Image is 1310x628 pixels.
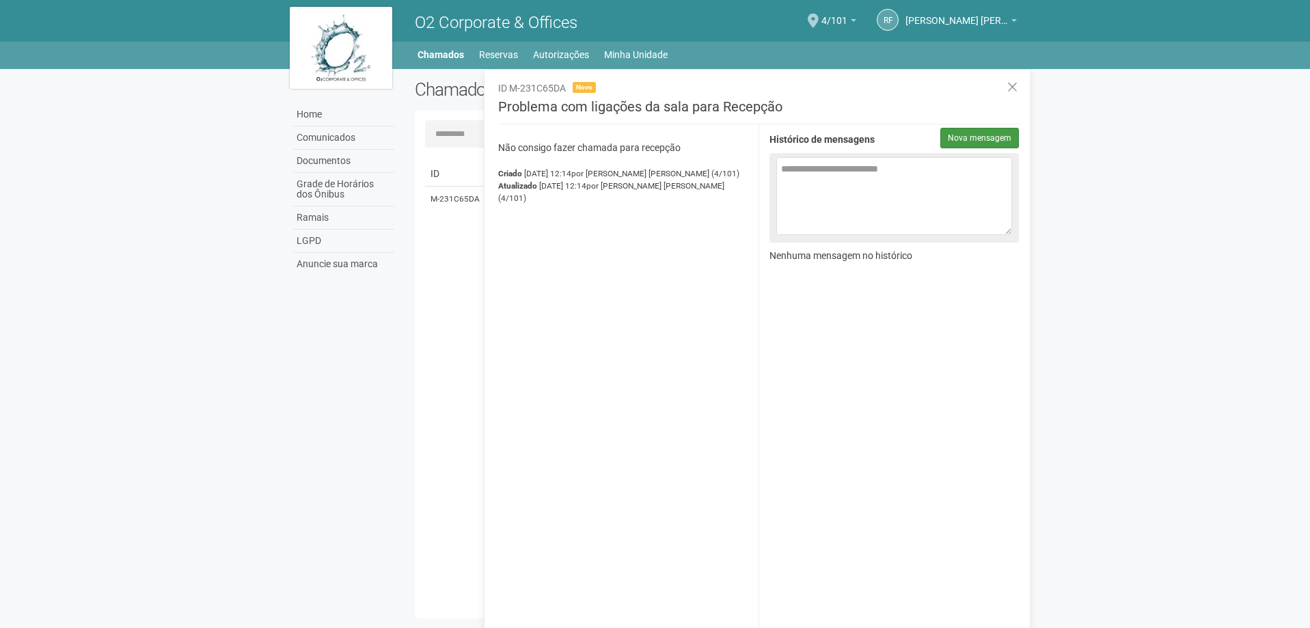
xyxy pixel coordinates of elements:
p: Nenhuma mensagem no histórico [769,249,1020,262]
a: Grade de Horários dos Ônibus [293,173,394,206]
a: Home [293,103,394,126]
span: [DATE] 12:14 [524,169,739,178]
a: Chamados [418,45,464,64]
span: por [PERSON_NAME] [PERSON_NAME] (4/101) [498,181,724,203]
td: M-231C65DA [425,187,487,212]
h3: Problema com ligações da sala para Recepção [498,100,1020,124]
div: Anexar arquivos [776,235,859,256]
a: [PERSON_NAME] [PERSON_NAME] [905,17,1017,28]
a: Comunicados [293,126,394,150]
h2: Chamados [415,79,655,100]
a: Documentos [293,150,394,173]
strong: Histórico de mensagens [769,135,875,146]
a: Anuncie sua marca [293,253,394,275]
img: logo.jpg [290,7,392,89]
span: [DATE] 12:14 [498,181,724,203]
a: Reservas [479,45,518,64]
span: Novo [573,82,596,93]
a: RF [877,9,899,31]
a: Autorizações [533,45,589,64]
strong: Atualizado [498,181,537,191]
a: 4/101 [821,17,856,28]
span: por [PERSON_NAME] [PERSON_NAME] (4/101) [571,169,739,178]
span: 4/101 [821,2,847,26]
button: Nova mensagem [940,128,1019,148]
a: LGPD [293,230,394,253]
p: Não consigo fazer chamada para recepção [498,141,748,154]
span: Robson Firmino Gomes [905,2,1008,26]
span: ID M-231C65DA [498,83,566,94]
strong: Criado [498,169,522,178]
a: Minha Unidade [604,45,668,64]
td: ID [425,161,487,187]
a: Ramais [293,206,394,230]
span: O2 Corporate & Offices [415,13,577,32]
